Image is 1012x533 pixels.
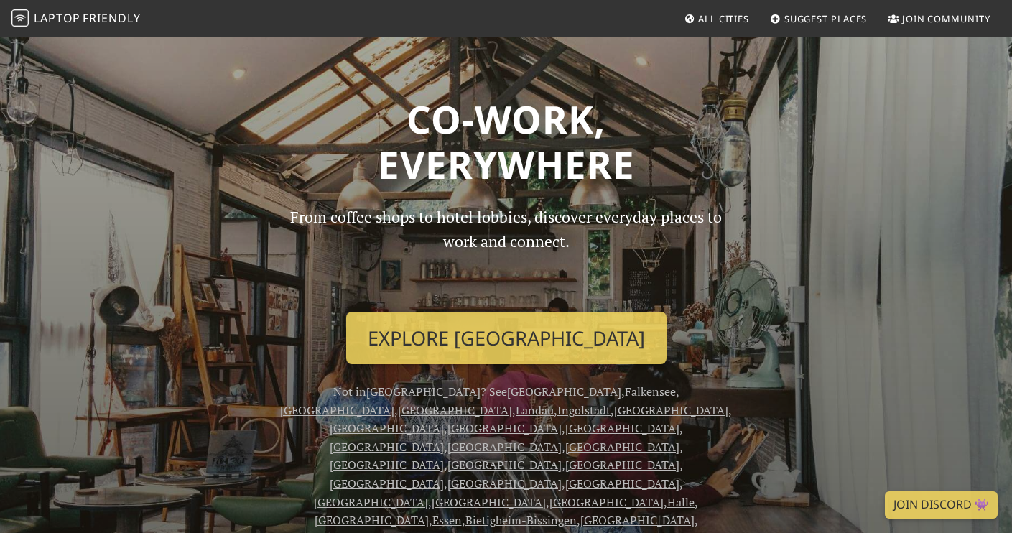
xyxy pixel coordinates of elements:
[447,457,562,473] a: [GEOGRAPHIC_DATA]
[83,10,140,26] span: Friendly
[278,205,735,300] p: From coffee shops to hotel lobbies, discover everyday places to work and connect.
[432,512,462,528] a: Essen
[330,439,444,455] a: [GEOGRAPHIC_DATA]
[902,12,990,25] span: Join Community
[549,494,664,510] a: [GEOGRAPHIC_DATA]
[41,96,972,187] h1: Co-work, Everywhere
[398,402,512,418] a: [GEOGRAPHIC_DATA]
[11,9,29,27] img: LaptopFriendly
[667,494,695,510] a: Halle
[465,512,577,528] a: Bietigheim-Bissingen
[507,384,621,399] a: [GEOGRAPHIC_DATA]
[330,420,444,436] a: [GEOGRAPHIC_DATA]
[565,420,679,436] a: [GEOGRAPHIC_DATA]
[698,12,749,25] span: All Cities
[764,6,873,32] a: Suggest Places
[882,6,996,32] a: Join Community
[366,384,481,399] a: [GEOGRAPHIC_DATA]
[557,402,611,418] a: Ingolstadt
[625,384,676,399] a: Falkensee
[330,457,444,473] a: [GEOGRAPHIC_DATA]
[447,476,562,491] a: [GEOGRAPHIC_DATA]
[580,512,695,528] a: [GEOGRAPHIC_DATA]
[678,6,755,32] a: All Cities
[565,457,679,473] a: [GEOGRAPHIC_DATA]
[565,439,679,455] a: [GEOGRAPHIC_DATA]
[885,491,998,519] a: Join Discord 👾
[314,494,428,510] a: [GEOGRAPHIC_DATA]
[565,476,679,491] a: [GEOGRAPHIC_DATA]
[516,402,554,418] a: Landau
[346,312,667,365] a: Explore [GEOGRAPHIC_DATA]
[280,402,394,418] a: [GEOGRAPHIC_DATA]
[447,439,562,455] a: [GEOGRAPHIC_DATA]
[614,402,728,418] a: [GEOGRAPHIC_DATA]
[432,494,546,510] a: [GEOGRAPHIC_DATA]
[34,10,80,26] span: Laptop
[447,420,562,436] a: [GEOGRAPHIC_DATA]
[315,512,429,528] a: [GEOGRAPHIC_DATA]
[11,6,141,32] a: LaptopFriendly LaptopFriendly
[784,12,868,25] span: Suggest Places
[330,476,444,491] a: [GEOGRAPHIC_DATA]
